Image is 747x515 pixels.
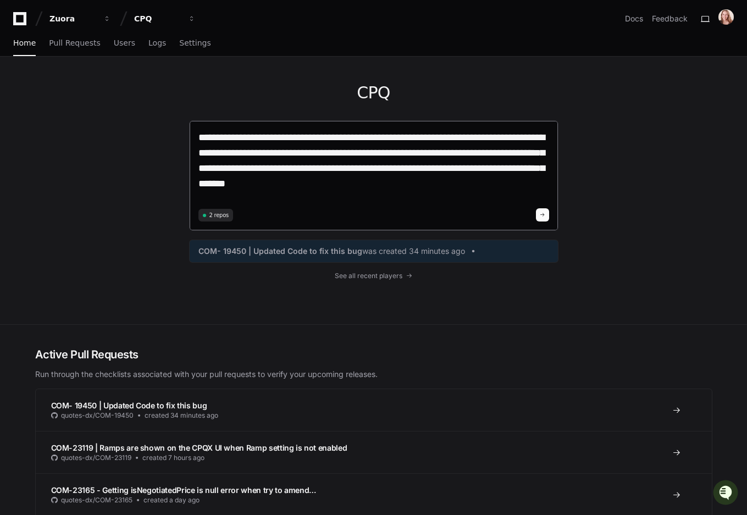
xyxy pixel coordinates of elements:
span: quotes-dx/COM-23165 [61,496,132,505]
span: Users [114,40,135,46]
h1: CPQ [189,83,558,103]
p: Run through the checklists associated with your pull requests to verify your upcoming releases. [35,369,712,380]
a: See all recent players [189,272,558,280]
button: Start new chat [187,85,200,98]
a: COM- 19450 | Updated Code to fix this bugwas created 34 minutes ago [198,246,549,257]
span: Logs [148,40,166,46]
span: quotes-dx/COM-19450 [61,411,134,420]
button: Zuora [45,9,115,29]
span: created 34 minutes ago [145,411,218,420]
a: Powered byPylon [78,115,133,124]
div: Start new chat [37,82,180,93]
a: Logs [148,31,166,56]
img: PlayerZero [11,11,33,33]
span: quotes-dx/COM-23119 [61,453,131,462]
div: Welcome [11,44,200,62]
a: COM-23119 | Ramps are shown on the CPQX UI when Ramp setting is not enabledquotes-dx/COM-23119cre... [36,431,712,473]
span: Home [13,40,36,46]
a: Docs [625,13,643,24]
div: CPQ [134,13,181,24]
button: Feedback [652,13,688,24]
span: was created 34 minutes ago [362,246,465,257]
a: Pull Requests [49,31,100,56]
span: COM- 19450 | Updated Code to fix this bug [51,401,207,410]
span: created a day ago [143,496,200,505]
span: Pull Requests [49,40,100,46]
span: 2 repos [209,211,229,219]
a: Home [13,31,36,56]
h2: Active Pull Requests [35,347,712,362]
span: COM-23165 - Getting isNegotiatedPrice is null error when try to amend… [51,485,317,495]
iframe: Open customer support [712,479,742,508]
img: ACg8ocIU-Sb2BxnMcntMXmziFCr-7X-gNNbgA1qH7xs1u4x9U1zCTVyX=s96-c [718,9,734,25]
span: Pylon [109,115,133,124]
button: CPQ [130,9,200,29]
span: Settings [179,40,211,46]
a: Settings [179,31,211,56]
span: COM-23119 | Ramps are shown on the CPQX UI when Ramp setting is not enabled [51,443,347,452]
div: Zuora [49,13,97,24]
div: We're available if you need us! [37,93,139,102]
span: created 7 hours ago [142,453,204,462]
a: COM- 19450 | Updated Code to fix this bugquotes-dx/COM-19450created 34 minutes ago [36,389,712,431]
span: COM- 19450 | Updated Code to fix this bug [198,246,362,257]
span: See all recent players [335,272,402,280]
a: Users [114,31,135,56]
img: 1756235613930-3d25f9e4-fa56-45dd-b3ad-e072dfbd1548 [11,82,31,102]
